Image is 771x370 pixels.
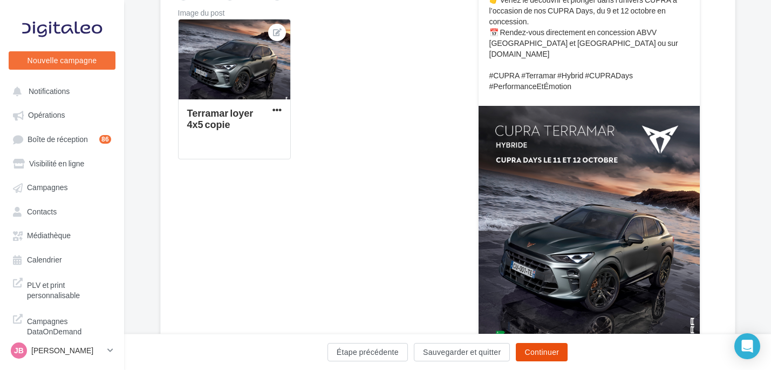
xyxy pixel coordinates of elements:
[516,343,568,361] button: Continuer
[6,273,118,305] a: PLV et print personnalisable
[187,107,254,130] div: Terramar loyer 4x5 copie
[27,278,111,301] span: PLV et print personnalisable
[28,134,88,144] span: Boîte de réception
[6,129,118,149] a: Boîte de réception86
[327,343,408,361] button: Étape précédente
[27,183,68,192] span: Campagnes
[27,231,71,240] span: Médiathèque
[27,207,57,216] span: Contacts
[9,340,115,361] a: JB [PERSON_NAME]
[9,51,115,70] button: Nouvelle campagne
[178,9,461,17] div: Image du post
[29,86,70,96] span: Notifications
[6,105,118,124] a: Opérations
[414,343,510,361] button: Sauvegarder et quitter
[734,333,760,359] div: Open Intercom Messenger
[31,345,103,356] p: [PERSON_NAME]
[27,255,62,264] span: Calendrier
[6,201,118,221] a: Contacts
[99,135,111,144] div: 86
[6,177,118,197] a: Campagnes
[6,225,118,245] a: Médiathèque
[6,310,118,341] a: Campagnes DataOnDemand
[6,153,118,173] a: Visibilité en ligne
[28,111,65,120] span: Opérations
[27,314,111,337] span: Campagnes DataOnDemand
[6,81,113,100] button: Notifications
[14,345,24,356] span: JB
[29,159,84,168] span: Visibilité en ligne
[6,250,118,269] a: Calendrier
